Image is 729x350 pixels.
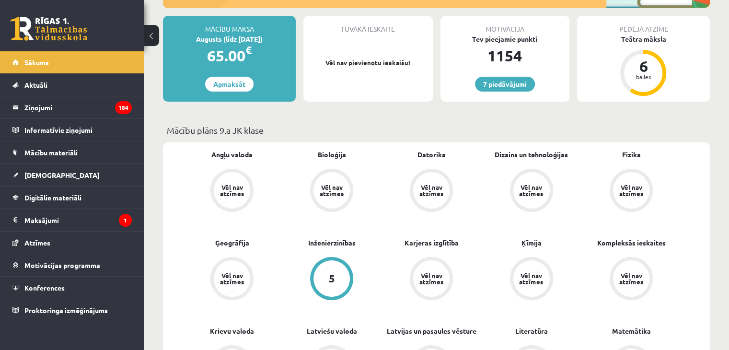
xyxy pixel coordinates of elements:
a: Literatūra [515,326,548,336]
div: Vēl nav atzīmes [518,184,545,197]
a: Datorika [417,150,446,160]
a: Atzīmes [12,232,132,254]
div: Vēl nav atzīmes [618,184,645,197]
div: Tev pieejamie punkti [440,34,569,44]
a: Bioloģija [318,150,346,160]
a: Matemātika [612,326,650,336]
a: Dizains un tehnoloģijas [495,150,568,160]
span: Proktoringa izmēģinājums [24,306,108,315]
a: Vēl nav atzīmes [581,169,681,214]
a: Vēl nav atzīmes [182,257,282,302]
div: Pēdējā atzīme [577,16,710,34]
div: balles [629,74,658,80]
span: Atzīmes [24,238,50,247]
a: Vēl nav atzīmes [182,169,282,214]
div: Vēl nav atzīmes [219,184,245,197]
span: Konferences [24,283,65,292]
a: [DEMOGRAPHIC_DATA] [12,164,132,186]
div: Vēl nav atzīmes [318,184,345,197]
a: Ziņojumi184 [12,96,132,118]
a: Digitālie materiāli [12,187,132,209]
a: Informatīvie ziņojumi [12,119,132,141]
span: [DEMOGRAPHIC_DATA] [24,171,100,179]
span: Motivācijas programma [24,261,100,269]
div: Vēl nav atzīmes [219,272,245,285]
a: Apmaksāt [205,77,254,92]
a: Konferences [12,277,132,299]
i: 1 [119,214,132,227]
div: Augusts (līdz [DATE]) [163,34,296,44]
div: Motivācija [440,16,569,34]
div: Mācību maksa [163,16,296,34]
div: Vēl nav atzīmes [518,272,545,285]
span: Aktuāli [24,81,47,89]
a: Vēl nav atzīmes [382,169,481,214]
a: Vēl nav atzīmes [282,169,382,214]
a: Vēl nav atzīmes [382,257,481,302]
a: Ķīmija [521,238,542,248]
a: 7 piedāvājumi [475,77,535,92]
a: Vēl nav atzīmes [482,169,581,214]
a: Maksājumi1 [12,209,132,231]
div: Vēl nav atzīmes [418,272,445,285]
a: Angļu valoda [211,150,253,160]
span: Sākums [24,58,49,67]
i: 184 [115,101,132,114]
a: Vēl nav atzīmes [482,257,581,302]
p: Mācību plāns 9.a JK klase [167,124,706,137]
a: Proktoringa izmēģinājums [12,299,132,321]
legend: Informatīvie ziņojumi [24,119,132,141]
span: € [245,43,252,57]
a: Karjeras izglītība [405,238,459,248]
legend: Maksājumi [24,209,132,231]
div: Vēl nav atzīmes [618,272,645,285]
div: 1154 [440,44,569,67]
div: Teātra māksla [577,34,710,44]
a: Vēl nav atzīmes [581,257,681,302]
legend: Ziņojumi [24,96,132,118]
div: Tuvākā ieskaite [303,16,432,34]
a: Mācību materiāli [12,141,132,163]
span: Digitālie materiāli [24,193,81,202]
a: Inženierzinības [308,238,356,248]
a: Kompleksās ieskaites [597,238,665,248]
a: Fizika [622,150,640,160]
div: 5 [329,273,335,284]
a: Sākums [12,51,132,73]
a: Krievu valoda [210,326,254,336]
a: Rīgas 1. Tālmācības vidusskola [11,17,87,41]
a: Motivācijas programma [12,254,132,276]
p: Vēl nav pievienotu ieskaišu! [308,58,428,68]
span: Mācību materiāli [24,148,78,157]
a: Latviešu valoda [307,326,357,336]
div: 6 [629,58,658,74]
div: Vēl nav atzīmes [418,184,445,197]
a: Aktuāli [12,74,132,96]
a: Latvijas un pasaules vēsture [387,326,476,336]
a: Ģeogrāfija [215,238,249,248]
a: Teātra māksla 6 balles [577,34,710,97]
a: 5 [282,257,382,302]
div: 65.00 [163,44,296,67]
